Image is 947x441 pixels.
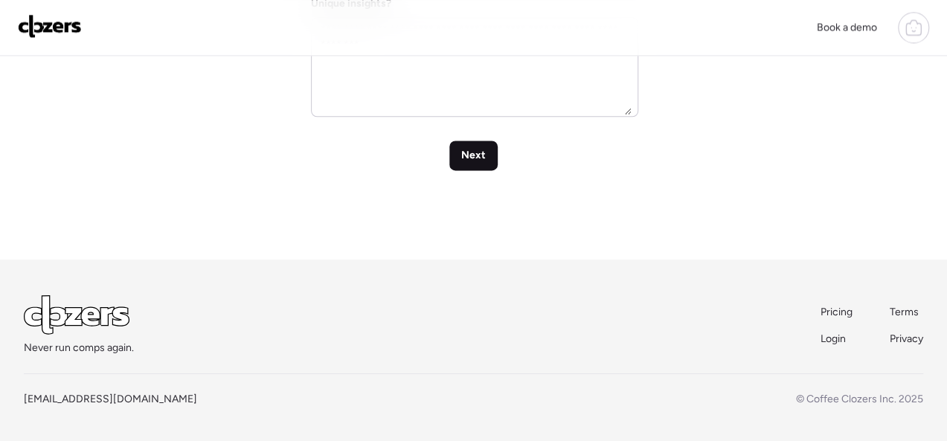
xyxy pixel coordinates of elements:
[24,393,197,405] a: [EMAIL_ADDRESS][DOMAIN_NAME]
[817,21,877,33] span: Book a demo
[890,305,923,320] a: Terms
[24,295,129,335] img: Logo Light
[461,148,486,163] span: Next
[890,332,923,345] span: Privacy
[24,341,134,355] span: Never run comps again.
[821,332,846,345] span: Login
[821,306,853,318] span: Pricing
[821,332,854,347] a: Login
[890,332,923,347] a: Privacy
[796,393,923,405] span: © Coffee Clozers Inc. 2025
[821,305,854,320] a: Pricing
[18,14,82,38] img: Logo
[890,306,919,318] span: Terms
